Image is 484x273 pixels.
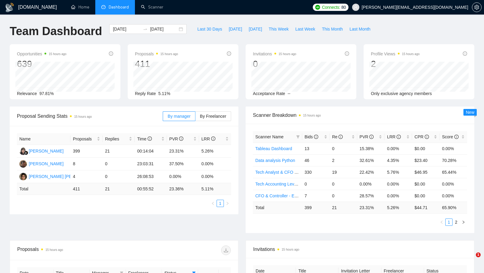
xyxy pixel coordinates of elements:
span: This Month [322,26,343,32]
td: $0.00 [412,143,440,154]
time: 15 hours ago [74,115,92,118]
span: info-circle [227,51,231,56]
td: 7 [302,190,330,202]
td: 13 [302,143,330,154]
td: 0.00% [167,170,199,183]
td: $46.95 [412,166,440,178]
span: filter [295,132,301,141]
td: 0.00% [384,178,412,190]
span: left [211,202,215,205]
span: Score [442,134,458,139]
td: 0 [103,170,135,183]
span: Profile Views [371,50,420,58]
a: searchScanner [141,5,163,10]
td: 5.11 % [199,183,231,195]
td: 4 [70,170,103,183]
span: Proposal Sending Stats [17,112,163,120]
span: Bids [305,134,318,139]
button: [DATE] [225,24,245,34]
div: 2 [371,58,420,70]
span: 5.11% [158,91,170,96]
li: Next Page [460,219,467,226]
span: info-circle [314,135,318,139]
time: 15 hours ago [49,52,66,56]
td: 65.90 % [440,202,467,213]
td: 0.00% [384,190,412,202]
a: FS[PERSON_NAME] [19,161,64,166]
td: 70.28% [440,154,467,166]
th: Proposals [70,133,103,145]
li: Next Page [224,200,231,207]
button: This Month [319,24,346,34]
span: Invitations [253,50,296,58]
td: 21 [103,183,135,195]
span: CPR [414,134,429,139]
li: Previous Page [209,200,217,207]
a: Data analysis Python [255,158,295,163]
li: 2 [453,219,460,226]
td: 23.31% [167,145,199,158]
td: 0 [330,178,357,190]
td: 19 [330,166,357,178]
span: info-circle [109,51,113,56]
span: Time [137,136,152,141]
button: [DATE] [245,24,265,34]
span: Dashboard [109,5,129,10]
a: Tech Analyst & CFO Level Search [255,170,319,175]
span: right [226,202,229,205]
span: setting [472,5,481,10]
td: 46 [302,154,330,166]
td: 23:03:31 [135,158,167,170]
img: FS [19,160,27,168]
div: [PERSON_NAME] [PERSON_NAME] [29,173,100,180]
td: 0.00% [440,178,467,190]
span: to [143,27,148,31]
td: 21 [330,202,357,213]
a: 1 [217,200,224,207]
button: left [438,219,445,226]
td: 65.44% [440,166,467,178]
span: Relevance [17,91,37,96]
a: 1 [446,219,452,225]
span: This Week [269,26,289,32]
td: 00:14:04 [135,145,167,158]
a: VN[PERSON_NAME] [19,148,64,153]
td: 0.00% [440,190,467,202]
span: info-circle [211,136,215,141]
img: logo [5,3,15,12]
span: user [354,5,358,9]
a: SE[PERSON_NAME] [PERSON_NAME] [19,174,100,179]
button: Last Week [292,24,319,34]
span: LRR [387,134,401,139]
input: Start date [113,26,140,32]
td: $0.00 [412,178,440,190]
a: Tableau Dashboard [255,146,292,151]
div: 0 [253,58,296,70]
td: 00:55:52 [135,183,167,195]
span: 97.81% [39,91,54,96]
span: PVR [360,134,374,139]
span: info-circle [179,136,183,141]
span: Invitations [253,245,467,253]
td: 23.36 % [167,183,199,195]
div: 639 [17,58,67,70]
time: 15 hours ago [402,52,420,56]
span: dashboard [101,5,106,9]
td: 399 [70,145,103,158]
span: 80 [342,4,346,11]
span: info-circle [397,135,401,139]
div: [PERSON_NAME] [29,148,64,154]
th: Name [17,133,70,145]
a: Tech Accounting Level Search [255,182,312,186]
button: Last Month [346,24,374,34]
td: Total [17,183,70,195]
time: 15 hours ago [303,114,321,117]
button: right [460,219,467,226]
span: New [466,110,474,115]
th: Replies [103,133,135,145]
span: LRR [201,136,215,141]
td: 15.38% [357,143,385,154]
button: This Week [265,24,292,34]
span: Last Month [349,26,370,32]
span: Reply Rate [135,91,156,96]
